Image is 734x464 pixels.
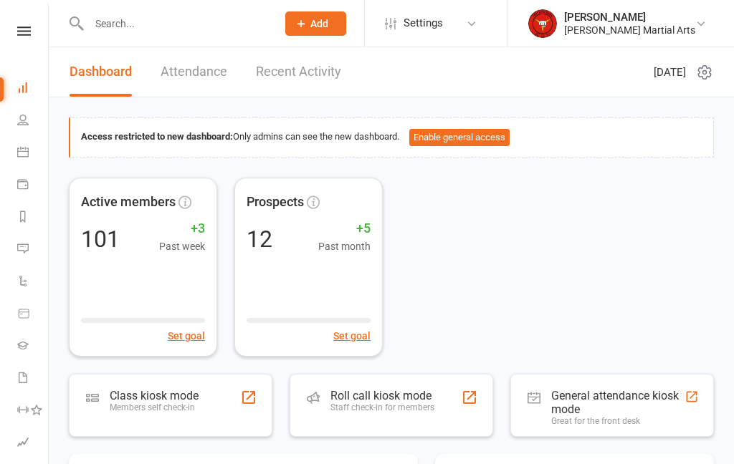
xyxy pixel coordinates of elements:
div: Roll call kiosk mode [330,389,434,402]
button: Enable general access [409,129,510,146]
button: Set goal [168,328,205,344]
a: Dashboard [70,47,132,97]
a: Dashboard [17,73,49,105]
a: Product Sales [17,299,49,331]
a: Payments [17,170,49,202]
button: Set goal [333,328,371,344]
span: Settings [404,7,443,39]
span: +3 [159,218,205,239]
a: Attendance [161,47,227,97]
span: +5 [318,218,371,239]
div: Members self check-in [110,402,199,412]
a: Assessments [17,427,49,460]
a: Reports [17,202,49,234]
div: General attendance kiosk mode [551,389,685,416]
div: 12 [247,228,272,251]
span: [DATE] [654,64,686,81]
div: Great for the front desk [551,416,685,426]
span: Add [310,18,328,29]
a: People [17,105,49,137]
span: Past week [159,238,205,254]
a: Recent Activity [256,47,341,97]
input: Search... [85,14,267,34]
div: 101 [81,228,120,251]
div: Only admins can see the new dashboard. [81,129,702,146]
span: Past month [318,238,371,254]
span: Active members [81,192,176,213]
div: [PERSON_NAME] [564,11,695,24]
strong: Access restricted to new dashboard: [81,131,233,142]
a: Calendar [17,137,49,170]
img: thumb_image1671745367.png [528,9,557,38]
span: Prospects [247,192,304,213]
div: [PERSON_NAME] Martial Arts [564,24,695,37]
div: Class kiosk mode [110,389,199,402]
div: Staff check-in for members [330,402,434,412]
button: Add [285,11,346,36]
